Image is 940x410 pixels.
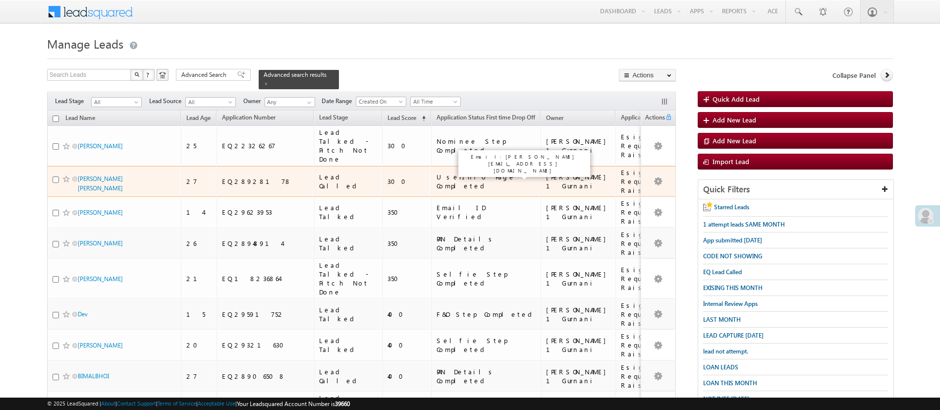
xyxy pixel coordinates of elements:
[387,114,416,121] span: Lead Score
[302,98,314,108] a: Show All Items
[713,95,760,103] span: Quick Add Lead
[546,270,611,288] div: [PERSON_NAME] 1Gurnani
[713,136,756,145] span: Add New Lead
[222,141,309,150] div: EQ22326267
[186,310,213,319] div: 15
[387,239,427,248] div: 350
[78,342,123,349] a: [PERSON_NAME]
[237,400,350,408] span: Your Leadsquared Account Number is
[222,341,309,350] div: EQ29321630
[222,239,309,248] div: EQ28948914
[621,301,683,328] div: Esign Request Raised
[186,239,213,248] div: 26
[714,203,749,211] span: Starred Leads
[621,132,683,159] div: Esign Request Raised
[222,114,276,121] span: Application Number
[60,113,100,125] a: Lead Name
[387,141,427,150] div: 300
[186,177,213,186] div: 27
[78,372,109,380] a: BIMALBHOI
[621,230,683,257] div: Esign Request Raised
[616,112,687,125] a: Application Status New
[642,112,665,125] span: Actions
[387,208,427,217] div: 350
[621,114,682,121] span: Application Status New
[55,97,91,106] span: Lead Stage
[181,70,229,79] span: Advanced Search
[410,97,461,107] a: All Time
[356,97,406,107] a: Created On
[713,116,756,124] span: Add New Lead
[703,221,785,228] span: 1 attempt leads SAME MONTH
[186,274,213,283] div: 21
[437,137,536,155] div: Nominee Step Completed
[78,239,123,247] a: [PERSON_NAME]
[832,71,876,80] span: Collapse Panel
[387,274,427,283] div: 350
[146,70,151,79] span: ?
[222,310,309,319] div: EQ29591752
[186,208,213,217] div: 14
[703,236,762,244] span: App submitted [DATE]
[319,234,378,252] div: Lead Talked
[322,97,356,106] span: Date Range
[78,310,88,318] a: Dev
[314,112,353,125] a: Lead Stage
[432,112,540,125] a: Application Status First time Drop Off
[186,372,213,381] div: 27
[143,69,155,81] button: ?
[53,116,59,122] input: Check all records
[546,305,611,323] div: [PERSON_NAME] 1Gurnani
[222,208,309,217] div: EQ29623953
[101,400,115,407] a: About
[134,72,139,77] img: Search
[703,363,738,371] span: LOAN LEADS
[47,399,350,409] span: © 2025 LeadSquared | | | | |
[546,203,611,221] div: [PERSON_NAME] 1Gurnani
[319,305,378,323] div: Lead Talked
[92,98,139,107] span: All
[437,270,536,288] div: Selfie Step Completed
[437,114,535,121] span: Application Status First time Drop Off
[387,310,427,319] div: 400
[78,142,123,150] a: [PERSON_NAME]
[47,36,123,52] span: Manage Leads
[356,97,403,106] span: Created On
[703,284,763,292] span: EXISING THIS MONTH
[619,69,676,81] button: Actions
[621,199,683,226] div: Esign Request Raised
[546,114,563,121] span: Owner
[621,332,683,358] div: Esign Request Raised
[546,336,611,354] div: [PERSON_NAME] 1Gurnani
[621,363,683,390] div: Esign Request Raised
[158,400,196,407] a: Terms of Service
[222,177,309,186] div: EQ28928178
[222,274,309,283] div: EQ18236864
[437,203,536,221] div: Email ID Verified
[319,173,378,190] div: Lead Called
[546,137,611,155] div: [PERSON_NAME] 1Gurnani
[319,203,378,221] div: Lead Talked
[621,168,683,195] div: Esign Request Raised
[186,341,213,350] div: 20
[78,175,123,192] a: [PERSON_NAME] [PERSON_NAME]
[265,97,315,107] input: Type to Search
[186,98,233,107] span: All
[217,112,280,125] a: Application Number
[703,268,742,276] span: EQ Lead Called
[703,300,758,307] span: Internal Review Apps
[411,97,458,106] span: All Time
[703,379,757,387] span: LOAN THIS MONTH
[437,336,536,354] div: Selfie Step Completed
[319,336,378,354] div: Lead Talked
[383,112,431,125] a: Lead Score (sorted ascending)
[621,265,683,292] div: Esign Request Raised
[703,348,748,355] span: lead not attempt.
[243,97,265,106] span: Owner
[713,157,749,166] span: Import Lead
[387,341,427,350] div: 400
[78,209,123,216] a: [PERSON_NAME]
[319,128,378,164] div: Lead Talked - Pitch Not Done
[462,153,586,174] p: Email: [PERSON_NAME][EMAIL_ADDRESS][DOMAIN_NAME]
[149,97,185,106] span: Lead Source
